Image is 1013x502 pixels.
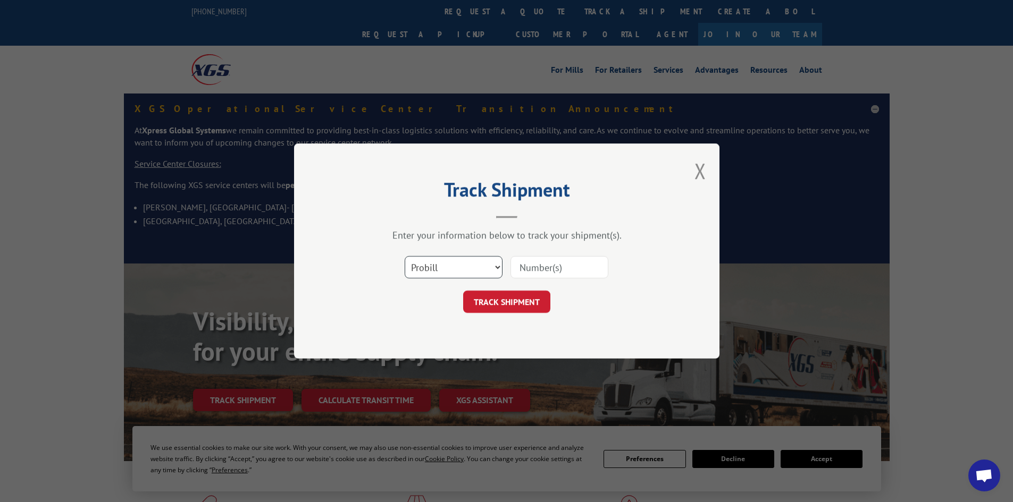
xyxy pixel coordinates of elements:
div: Enter your information below to track your shipment(s). [347,229,666,241]
a: Open chat [968,460,1000,491]
button: TRACK SHIPMENT [463,291,550,313]
button: Close modal [694,157,706,185]
h2: Track Shipment [347,182,666,202]
input: Number(s) [510,256,608,278]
